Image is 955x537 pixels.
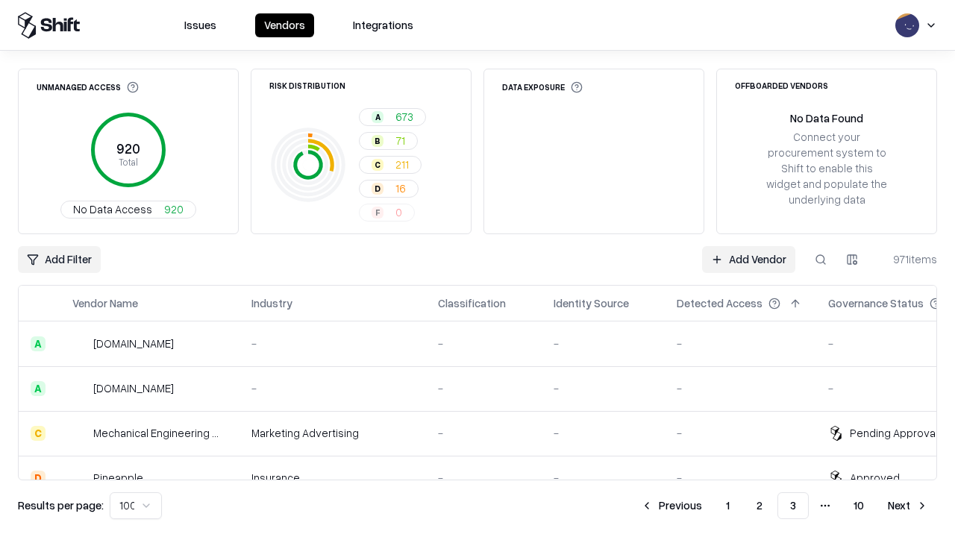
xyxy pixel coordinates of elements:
div: Vendor Name [72,295,138,311]
div: A [31,381,46,396]
button: 2 [745,492,774,519]
div: Approved [850,470,900,486]
tspan: 920 [116,140,140,157]
div: Identity Source [554,295,629,311]
div: Mechanical Engineering World [93,425,228,441]
nav: pagination [632,492,937,519]
div: - [677,470,804,486]
div: - [438,425,530,441]
button: Vendors [255,13,314,37]
div: - [251,336,414,351]
span: 673 [395,109,413,125]
button: No Data Access920 [60,201,196,219]
a: Add Vendor [702,246,795,273]
button: Integrations [344,13,422,37]
div: - [554,336,653,351]
div: Governance Status [828,295,924,311]
div: No Data Found [790,110,863,126]
div: Pineapple [93,470,143,486]
div: 971 items [877,251,937,267]
div: Data Exposure [502,81,583,93]
div: - [438,336,530,351]
div: D [31,471,46,486]
div: Detected Access [677,295,763,311]
span: 920 [164,201,184,217]
div: Offboarded Vendors [735,81,828,89]
button: 1 [714,492,742,519]
img: Pineapple [72,471,87,486]
div: Connect your procurement system to Shift to enable this widget and populate the underlying data [765,129,889,208]
div: C [372,159,383,171]
div: [DOMAIN_NAME] [93,380,174,396]
div: [DOMAIN_NAME] [93,336,174,351]
div: Marketing Advertising [251,425,414,441]
img: madisonlogic.com [72,381,87,396]
div: Unmanaged Access [37,81,139,93]
div: - [438,380,530,396]
button: A673 [359,108,426,126]
div: A [372,111,383,123]
p: Results per page: [18,497,104,513]
div: - [677,425,804,441]
div: - [554,380,653,396]
button: 10 [842,492,876,519]
button: Add Filter [18,246,101,273]
div: - [554,425,653,441]
div: Pending Approval [850,425,938,441]
button: B71 [359,132,418,150]
span: 16 [395,180,406,196]
img: automat-it.com [72,336,87,351]
div: B [372,135,383,147]
span: 211 [395,157,409,172]
button: D16 [359,180,419,198]
tspan: Total [119,156,138,168]
span: No Data Access [73,201,152,217]
div: - [677,336,804,351]
div: - [251,380,414,396]
div: A [31,336,46,351]
button: Previous [632,492,711,519]
div: - [438,470,530,486]
span: 71 [395,133,405,148]
button: 3 [777,492,809,519]
div: Industry [251,295,292,311]
div: D [372,183,383,195]
button: Issues [175,13,225,37]
div: Insurance [251,470,414,486]
div: - [554,470,653,486]
button: C211 [359,156,422,174]
div: C [31,426,46,441]
div: Risk Distribution [269,81,345,89]
button: Next [879,492,937,519]
img: Mechanical Engineering World [72,426,87,441]
div: Classification [438,295,506,311]
div: - [677,380,804,396]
